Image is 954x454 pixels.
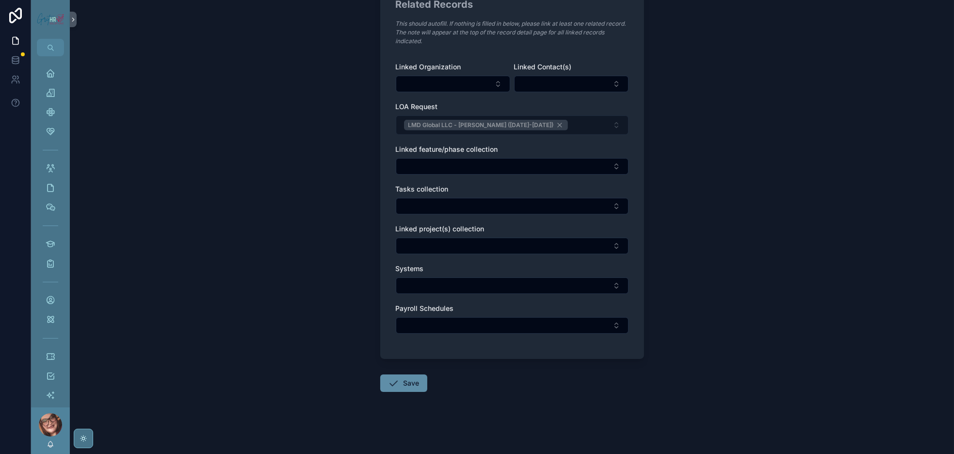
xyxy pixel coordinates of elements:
[380,374,427,392] button: Save
[396,225,485,233] span: Linked project(s) collection
[31,56,70,407] div: scrollable content
[396,264,424,273] span: Systems
[396,185,449,193] span: Tasks collection
[396,102,438,111] span: LOA Request
[396,198,629,214] button: Select Button
[37,13,64,26] img: App logo
[396,20,626,45] em: This should autofill. If nothing is filled in below, please link at least one related record. The...
[514,63,572,71] span: Linked Contact(s)
[396,145,498,153] span: Linked feature/phase collection
[396,277,629,294] button: Select Button
[396,63,461,71] span: Linked Organization
[514,76,629,92] button: Select Button
[396,317,629,334] button: Select Button
[396,158,629,175] button: Select Button
[396,304,454,312] span: Payroll Schedules
[396,76,510,92] button: Select Button
[396,238,629,254] button: Select Button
